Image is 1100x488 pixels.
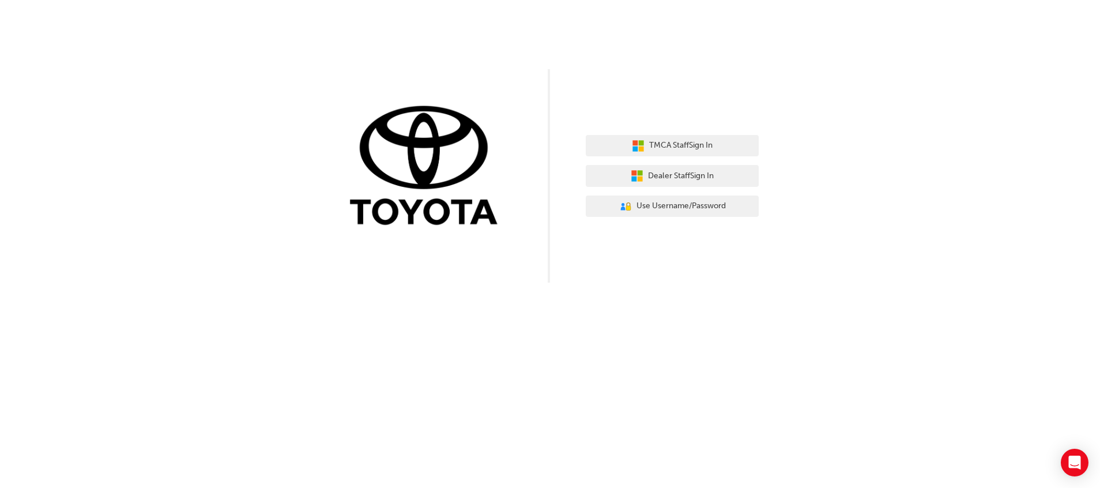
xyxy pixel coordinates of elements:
[636,200,726,213] span: Use Username/Password
[649,139,713,152] span: TMCA Staff Sign In
[586,165,759,187] button: Dealer StaffSign In
[648,170,714,183] span: Dealer Staff Sign In
[1061,449,1088,476] div: Open Intercom Messenger
[586,196,759,217] button: Use Username/Password
[586,135,759,157] button: TMCA StaffSign In
[341,103,514,231] img: Trak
